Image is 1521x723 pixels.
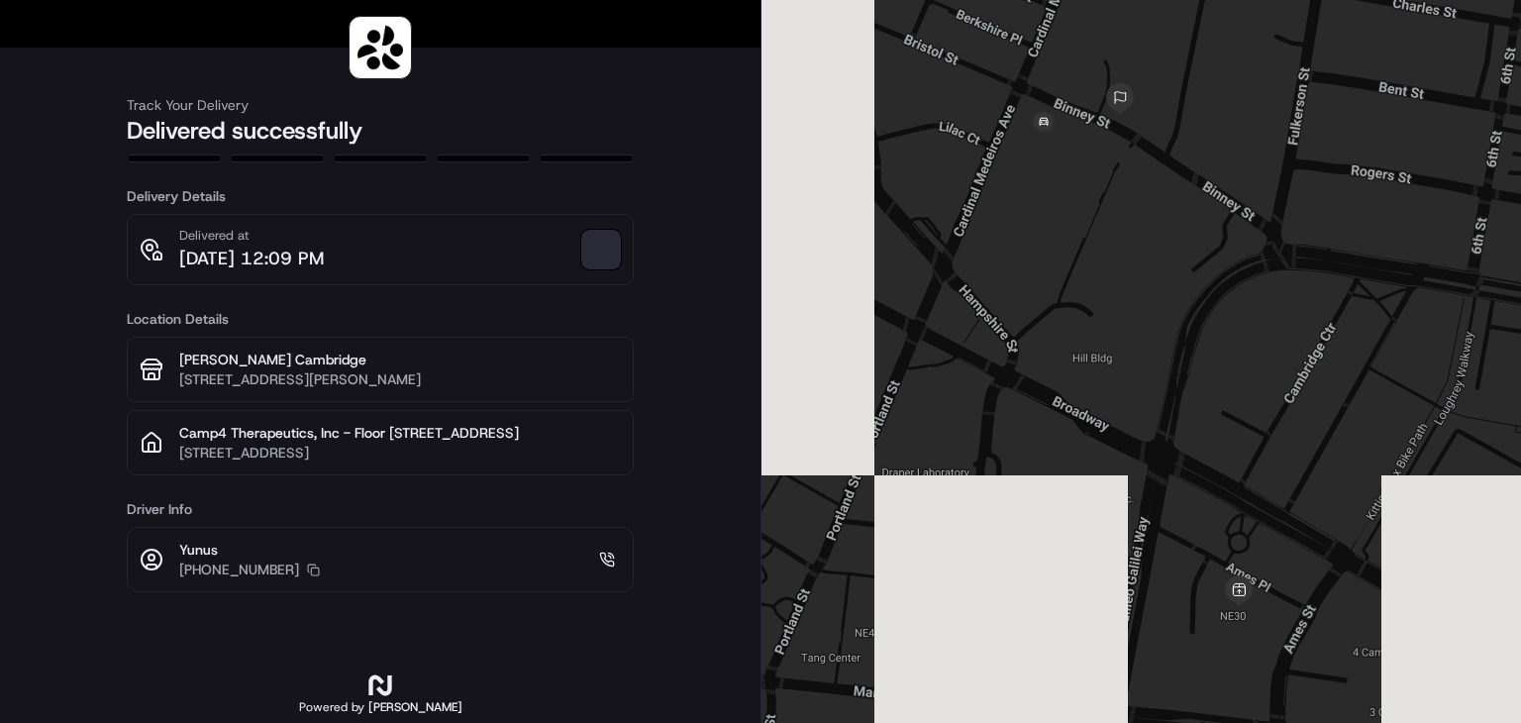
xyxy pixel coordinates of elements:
[127,186,634,206] h3: Delivery Details
[179,227,324,245] p: Delivered at
[179,245,324,272] p: [DATE] 12:09 PM
[299,699,462,715] h2: Powered by
[127,499,634,519] h3: Driver Info
[179,540,320,560] p: Yunus
[179,369,621,389] p: [STREET_ADDRESS][PERSON_NAME]
[179,560,299,579] p: [PHONE_NUMBER]
[179,350,621,369] p: [PERSON_NAME] Cambridge
[354,21,407,74] img: logo-public_tracking_screen-Sharebite-1703187580717.png
[127,309,634,329] h3: Location Details
[368,699,462,715] span: [PERSON_NAME]
[127,95,634,115] h3: Track Your Delivery
[179,423,621,443] p: Camp4 Therapeutics, Inc - Floor [STREET_ADDRESS]
[127,115,634,147] h2: Delivered successfully
[179,443,621,463] p: [STREET_ADDRESS]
